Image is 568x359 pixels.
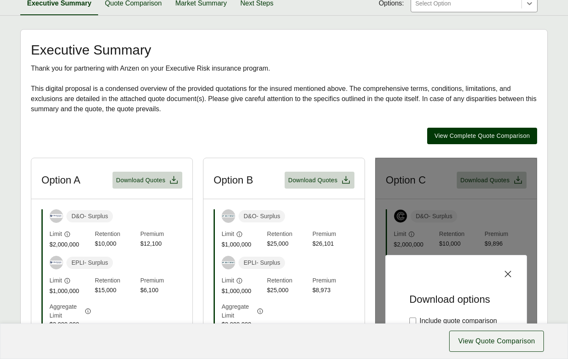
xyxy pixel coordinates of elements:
[140,230,182,239] span: Premium
[222,261,235,264] img: Counterpart
[49,240,91,249] span: $2,000,000
[49,276,62,285] span: Limit
[313,230,354,239] span: Premium
[66,257,113,269] span: EPLI - Surplus
[140,276,182,286] span: Premium
[95,230,137,239] span: Retention
[434,132,530,140] span: View Complete Quote Comparison
[95,286,137,296] span: $15,000
[222,302,255,320] span: Aggregate Limit
[267,239,309,249] span: $25,000
[285,172,354,189] button: Download Quotes
[49,287,91,296] span: $1,000,000
[239,257,285,269] span: EPLI - Surplus
[239,210,285,222] span: D&O - Surplus
[458,336,535,346] span: View Quote Comparison
[66,210,113,222] span: D&O - Surplus
[222,215,235,217] img: Counterpart
[313,286,354,296] span: $8,973
[313,276,354,286] span: Premium
[399,279,513,306] h5: Download options
[95,239,137,249] span: $10,000
[116,176,165,185] span: Download Quotes
[427,128,537,144] button: View Complete Quote Comparison
[140,239,182,249] span: $12,100
[140,286,182,296] span: $6,100
[222,320,263,329] span: $2,000,000
[95,276,137,286] span: Retention
[288,176,338,185] span: Download Quotes
[313,239,354,249] span: $26,101
[49,230,62,238] span: Limit
[222,240,263,249] span: $1,000,000
[31,63,537,114] div: Thank you for partnering with Anzen on your Executive Risk insurance program. This digital propos...
[214,174,253,186] h3: Option B
[222,276,234,285] span: Limit
[267,286,309,296] span: $25,000
[50,214,63,218] img: Dellwood Insurance
[113,172,182,189] button: Download Quotes
[267,230,309,239] span: Retention
[222,287,263,296] span: $1,000,000
[449,331,544,352] button: View Quote Comparison
[41,174,80,186] h3: Option A
[267,276,309,286] span: Retention
[409,316,497,326] label: Include quote comparison
[49,302,83,320] span: Aggregate Limit
[31,43,537,57] h2: Executive Summary
[49,320,91,329] span: $3,000,000
[50,260,63,264] img: Dellwood Insurance
[222,230,234,238] span: Limit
